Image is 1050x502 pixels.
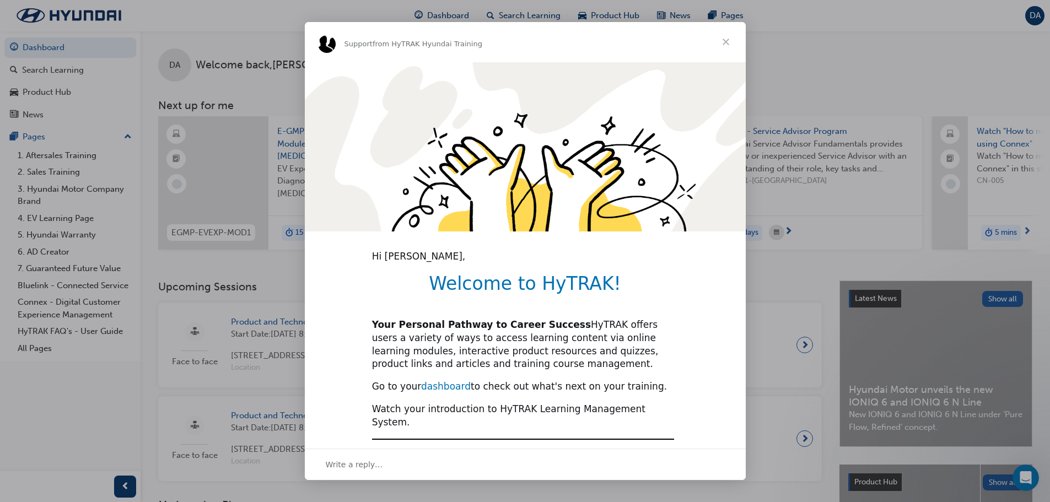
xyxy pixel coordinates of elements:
[372,403,679,429] div: Watch your introduction to HyTRAK Learning Management System.
[344,40,373,48] span: Support
[372,319,679,371] div: HyTRAK offers users a variety of ways to access learning content via online learning modules, int...
[372,380,679,393] div: Go to your to check out what's next on your training.
[372,273,679,302] h1: Welcome to HyTRAK!
[372,319,591,330] b: Your Personal Pathway to Career Success
[305,449,746,480] div: Open conversation and reply
[373,40,482,48] span: from HyTRAK Hyundai Training
[372,250,679,263] div: Hi [PERSON_NAME],
[421,381,471,392] a: dashboard
[326,457,383,472] span: Write a reply…
[706,22,746,62] span: Close
[318,35,336,53] img: Profile image for Support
